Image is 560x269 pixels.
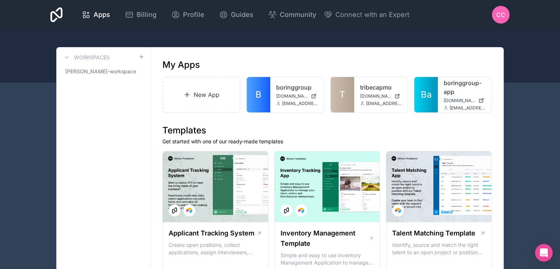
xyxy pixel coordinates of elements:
[331,77,354,112] a: T
[421,89,432,101] span: Ba
[247,77,270,112] a: B
[444,78,486,96] a: boringgroup-app
[231,10,253,20] span: Guides
[62,65,144,78] a: [PERSON_NAME]-workspace
[496,10,505,19] span: CC
[281,252,374,266] p: Simple and easy to use Inventory Management Application to manage your stock, orders and Manufact...
[414,77,438,112] a: Ba
[444,98,486,104] a: [DOMAIN_NAME]
[165,7,210,23] a: Profile
[74,54,110,61] h3: Workspaces
[276,83,318,92] a: boringgroup
[392,241,486,256] p: Identify, source and match the right talent to an open project or position with our Talent Matchi...
[137,10,156,20] span: Billing
[535,244,553,262] div: Open Intercom Messenger
[162,125,492,136] h1: Templates
[65,68,136,75] span: [PERSON_NAME]-workspace
[360,93,392,99] span: [DOMAIN_NAME]
[262,7,322,23] a: Community
[366,101,402,106] span: [EMAIL_ADDRESS][DOMAIN_NAME]
[276,93,318,99] a: [DOMAIN_NAME]
[324,10,409,20] button: Connect with an Expert
[62,53,110,62] a: Workspaces
[256,89,261,101] span: B
[213,7,259,23] a: Guides
[162,138,492,145] p: Get started with one of our ready-made templates
[169,228,254,238] h1: Applicant Tracking System
[444,98,475,104] span: [DOMAIN_NAME]
[339,89,345,101] span: T
[335,10,409,20] span: Connect with an Expert
[186,207,192,213] img: Airtable Logo
[169,241,262,256] p: Create open positions, collect applications, assign interviewers, centralise candidate feedback a...
[276,93,308,99] span: [DOMAIN_NAME]
[183,10,204,20] span: Profile
[282,101,318,106] span: [EMAIL_ADDRESS][DOMAIN_NAME]
[395,207,401,213] img: Airtable Logo
[162,77,240,113] a: New App
[162,59,200,71] h1: My Apps
[360,83,402,92] a: tribecapmo
[119,7,162,23] a: Billing
[94,10,110,20] span: Apps
[360,93,402,99] a: [DOMAIN_NAME]
[298,207,304,213] img: Airtable Logo
[281,228,369,249] h1: Inventory Management Template
[392,228,475,238] h1: Talent Matching Template
[450,105,486,111] span: [EMAIL_ADDRESS][DOMAIN_NAME]
[76,7,116,23] a: Apps
[280,10,316,20] span: Community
